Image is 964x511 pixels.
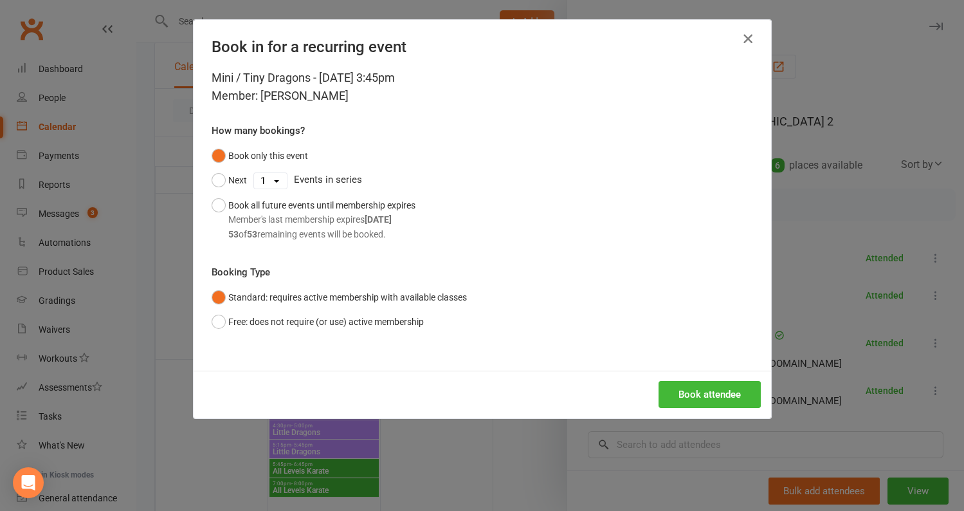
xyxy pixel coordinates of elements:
[738,28,758,49] button: Close
[212,168,753,192] div: Events in series
[13,467,44,498] div: Open Intercom Messenger
[212,310,424,334] button: Free: does not require (or use) active membership
[228,198,415,241] div: Book all future events until membership expires
[228,227,415,241] div: of remaining events will be booked.
[212,123,305,138] label: How many bookings?
[212,285,467,310] button: Standard: requires active membership with available classes
[212,168,247,192] button: Next
[659,381,761,408] button: Book attendee
[212,38,753,56] h4: Book in for a recurring event
[212,193,415,246] button: Book all future events until membership expiresMember's last membership expires[DATE]53of53remain...
[228,212,415,227] div: Member's last membership expires
[212,69,753,105] div: Mini / Tiny Dragons - [DATE] 3:45pm Member: [PERSON_NAME]
[212,265,270,280] label: Booking Type
[247,229,257,239] strong: 53
[228,229,239,239] strong: 53
[212,144,308,168] button: Book only this event
[365,214,392,225] strong: [DATE]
